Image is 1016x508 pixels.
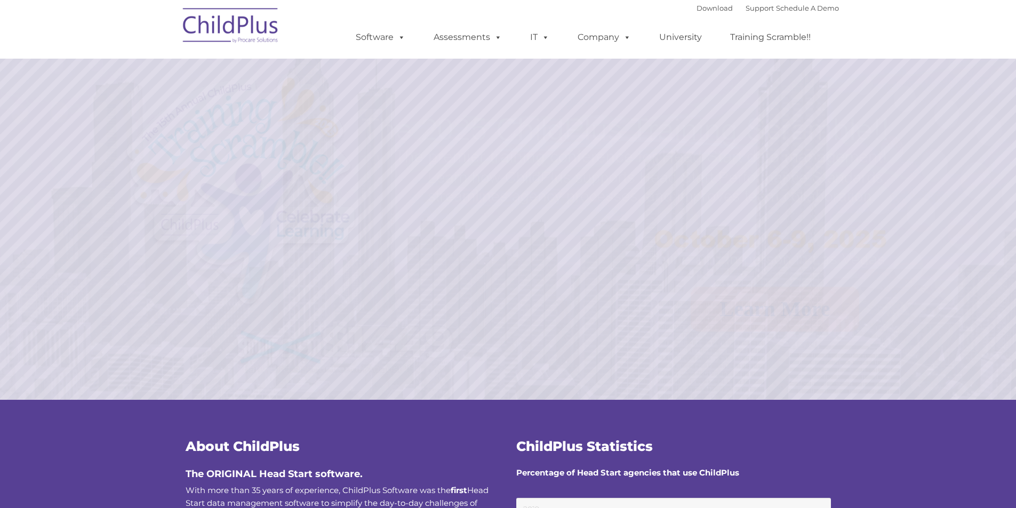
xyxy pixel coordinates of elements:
strong: Percentage of Head Start agencies that use ChildPlus [516,467,739,478]
a: Schedule A Demo [776,4,839,12]
span: The ORIGINAL Head Start software. [186,468,363,480]
b: first [451,485,467,495]
a: Learn More [691,287,860,332]
img: ChildPlus by Procare Solutions [178,1,284,54]
a: Download [697,4,733,12]
a: University [649,27,713,48]
a: IT [519,27,560,48]
font: | [697,4,839,12]
a: Assessments [423,27,513,48]
span: About ChildPlus [186,438,300,454]
span: ChildPlus Statistics [516,438,653,454]
a: Support [746,4,774,12]
a: Company [567,27,642,48]
a: Training Scramble!! [719,27,821,48]
a: Software [345,27,416,48]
